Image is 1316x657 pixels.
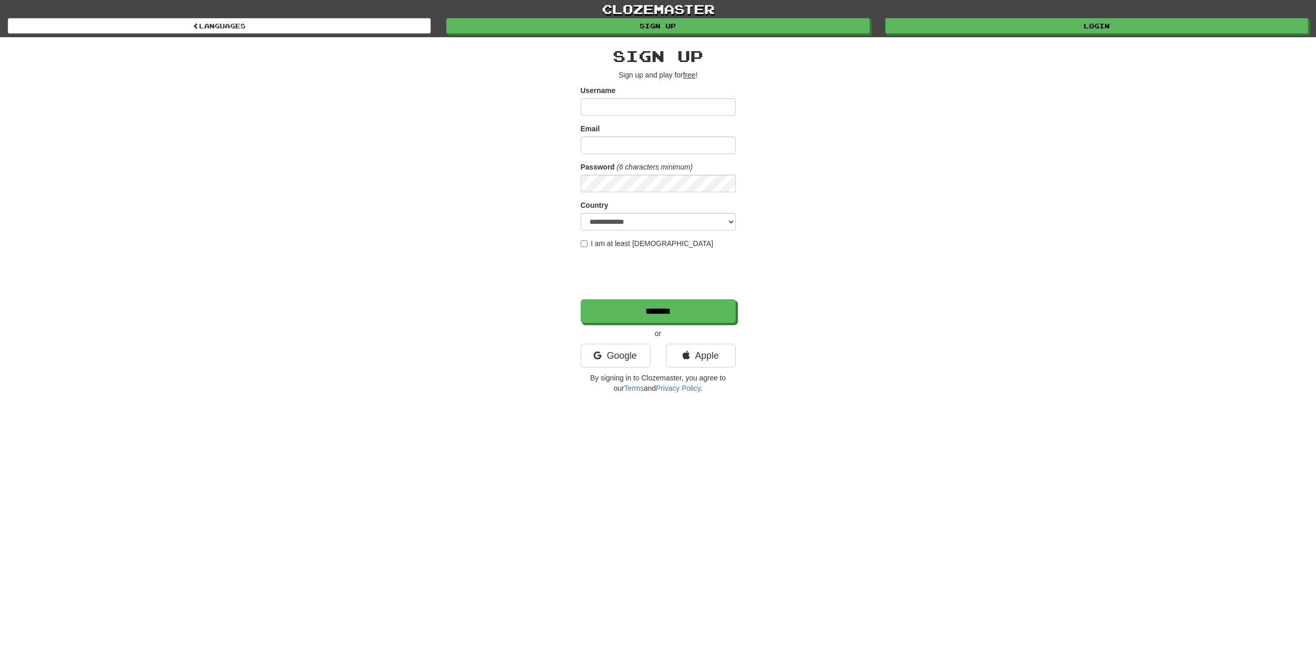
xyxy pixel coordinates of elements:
h2: Sign up [581,48,736,65]
u: free [683,71,695,79]
label: I am at least [DEMOGRAPHIC_DATA] [581,238,714,249]
em: (6 characters minimum) [617,163,693,171]
p: By signing in to Clozemaster, you agree to our and . [581,373,736,393]
p: or [581,328,736,339]
a: Privacy Policy [656,384,700,392]
a: Apple [666,344,736,368]
a: Languages [8,18,431,34]
label: Email [581,124,600,134]
a: Google [581,344,651,368]
p: Sign up and play for ! [581,70,736,80]
a: Terms [624,384,644,392]
label: Country [581,200,609,210]
iframe: reCAPTCHA [581,254,738,294]
input: I am at least [DEMOGRAPHIC_DATA] [581,240,587,247]
a: Sign up [446,18,869,34]
label: Password [581,162,615,172]
a: Login [885,18,1308,34]
label: Username [581,85,616,96]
